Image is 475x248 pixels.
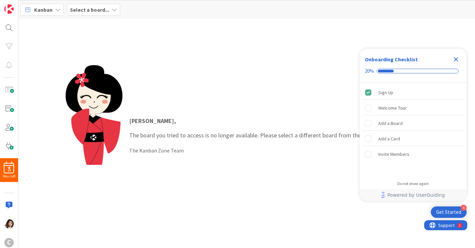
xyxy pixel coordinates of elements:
[362,116,464,131] div: Add a Board is incomplete.
[4,238,14,247] div: C
[436,209,461,215] div: Get Started
[378,150,409,158] div: Invite Members
[360,82,467,177] div: Checklist items
[451,54,461,65] div: Close Checklist
[365,55,418,63] div: Onboarding Checklist
[365,68,374,74] div: 20%
[362,147,464,162] div: Invite Members is incomplete.
[129,117,176,125] strong: [PERSON_NAME] ,
[431,206,467,218] div: Open Get Started checklist, remaining modules: 4
[360,49,467,201] div: Checklist Container
[14,1,30,9] span: Support
[360,189,467,201] div: Footer
[365,68,461,74] div: Checklist progress: 20%
[362,101,464,115] div: Welcome Tour is incomplete.
[34,6,53,14] span: Kanban
[378,119,403,127] div: Add a Board
[35,3,36,8] div: 2
[378,104,407,112] div: Welcome Tour
[461,205,467,211] div: 4
[397,181,429,186] div: Do not show again
[70,6,109,13] b: Select a board...
[362,85,464,100] div: Sign Up is complete.
[129,146,421,154] div: The Kanban Zone Team
[363,189,463,201] a: Powered by UserGuiding
[129,116,421,140] p: The board you tried to access is no longer available. Please select a different board from the dr...
[387,191,445,199] span: Powered by UserGuiding
[378,135,400,143] div: Add a Card
[4,4,14,14] img: Visit kanbanzone.com
[8,167,11,172] span: 3
[378,88,393,97] div: Sign Up
[362,131,464,146] div: Add a Card is incomplete.
[4,219,14,229] img: AW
